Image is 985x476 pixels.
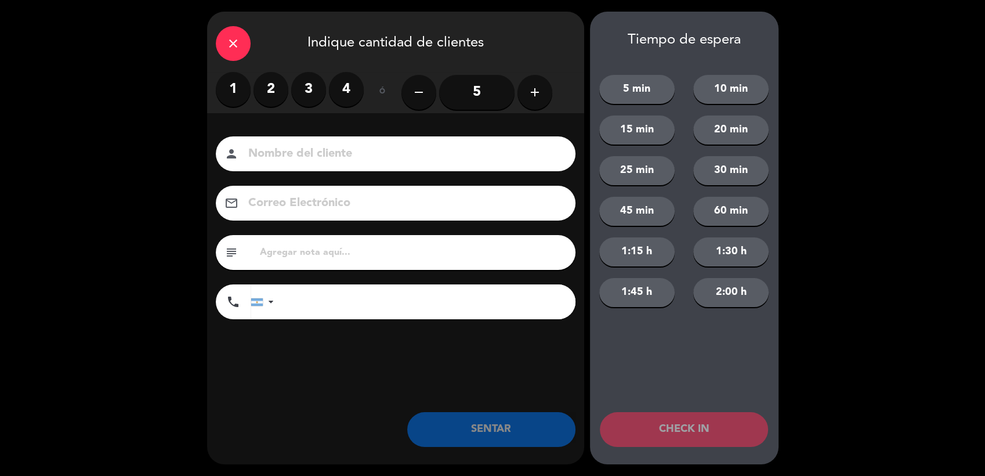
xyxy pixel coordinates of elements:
button: remove [401,75,436,110]
input: Agregar nota aquí... [259,244,567,261]
button: SENTAR [407,412,575,447]
button: 5 min [599,75,675,104]
label: 3 [291,72,326,107]
button: 30 min [693,156,769,185]
label: 2 [254,72,288,107]
label: 4 [329,72,364,107]
div: ó [364,72,401,113]
div: Indique cantidad de clientes [207,12,584,72]
input: Correo Electrónico [247,193,560,214]
button: 25 min [599,156,675,185]
div: Tiempo de espera [590,32,778,49]
i: add [528,85,542,99]
label: 1 [216,72,251,107]
i: email [224,196,238,210]
button: 2:00 h [693,278,769,307]
button: 1:45 h [599,278,675,307]
button: 45 min [599,197,675,226]
button: 1:15 h [599,237,675,266]
input: Nombre del cliente [247,144,560,164]
i: close [226,37,240,51]
i: remove [412,85,426,99]
i: subject [224,246,238,259]
button: 15 min [599,116,675,145]
button: CHECK IN [600,412,768,447]
button: 1:30 h [693,237,769,266]
button: 20 min [693,116,769,145]
button: add [517,75,552,110]
button: 10 min [693,75,769,104]
button: 60 min [693,197,769,226]
div: Argentina: +54 [251,285,278,319]
i: phone [226,295,240,309]
i: person [224,147,238,161]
